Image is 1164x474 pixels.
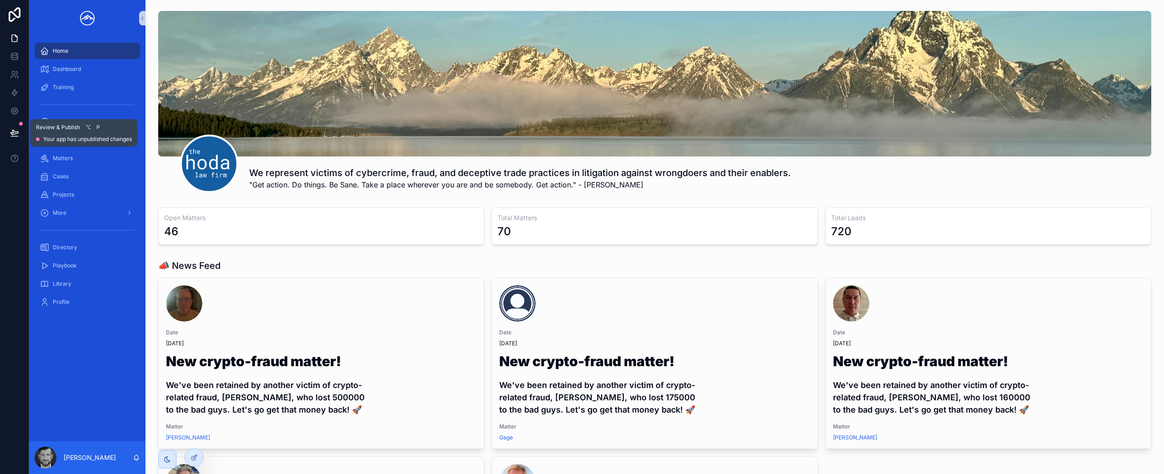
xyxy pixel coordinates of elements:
[497,213,812,222] h3: Total Matters
[166,379,477,416] h4: We've been retained by another victim of crypto-related fraud, [PERSON_NAME], who lost 500000 to ...
[53,262,77,269] span: Playbook
[833,379,1144,416] h4: We've been retained by another victim of crypto-related fraud, [PERSON_NAME], who lost 160000 to ...
[249,179,791,190] span: "Get action. Do things. Be Sane. Take a place wherever you are and be somebody. Get action." - [P...
[35,43,140,59] a: Home
[35,61,140,77] a: Dashboard
[166,340,477,347] span: [DATE]
[499,434,513,441] a: Gage
[164,224,178,239] div: 46
[497,224,511,239] div: 70
[35,114,140,130] a: Leads
[53,118,68,126] span: Leads
[36,124,80,131] span: Review & Publish
[53,173,69,180] span: Cases
[499,329,810,336] span: Date
[35,239,140,256] a: Directory
[35,205,140,221] a: More
[833,354,1144,372] h1: New crypto-fraud matter!
[53,209,66,217] span: More
[833,423,1144,430] span: Matter
[499,340,810,347] span: [DATE]
[833,340,1144,347] span: [DATE]
[164,213,478,222] h3: Open Matters
[35,187,140,203] a: Projects
[249,166,791,179] h1: We represent victims of cybercrime, fraud, and deceptive trade practices in litigation against wr...
[43,136,132,143] span: Your app has unpublished changes
[85,124,92,131] span: ⌥
[833,329,1144,336] span: Date
[35,79,140,96] a: Training
[499,354,810,372] h1: New crypto-fraud matter!
[831,213,1145,222] h3: Total Leads
[53,298,70,306] span: Profile
[35,276,140,292] a: Library
[53,244,77,251] span: Directory
[76,11,98,25] img: App logo
[53,155,73,162] span: Matters
[53,47,68,55] span: Home
[53,84,74,91] span: Training
[35,257,140,274] a: Playbook
[166,329,477,336] span: Date
[499,423,810,430] span: Matter
[64,453,116,462] p: [PERSON_NAME]
[166,434,210,441] a: [PERSON_NAME]
[53,191,74,198] span: Projects
[53,280,71,287] span: Library
[53,66,81,73] span: Dashboard
[95,124,102,131] span: P
[35,294,140,310] a: Profile
[158,259,221,272] h1: 📣 News Feed
[166,354,477,372] h1: New crypto-fraud matter!
[166,423,477,430] span: Matter
[831,224,852,239] div: 720
[499,379,810,416] h4: We've been retained by another victim of crypto-related fraud, [PERSON_NAME], who lost 175000 to ...
[35,168,140,185] a: Cases
[35,150,140,166] a: Matters
[29,36,145,322] div: scrollable content
[833,434,877,441] a: [PERSON_NAME]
